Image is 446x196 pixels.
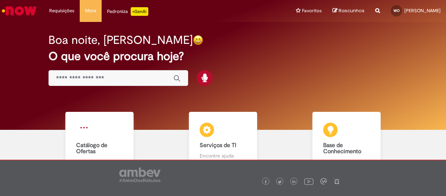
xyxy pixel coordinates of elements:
[285,112,408,173] a: Base de Conhecimento Consulte e aprenda
[193,35,203,45] img: happy-face.png
[394,8,400,13] span: WO
[107,7,148,16] div: Padroniza
[278,180,282,184] img: logo_footer_twitter.png
[320,178,327,184] img: logo_footer_workplace.png
[200,152,247,159] p: Encontre ajuda
[292,180,296,184] img: logo_footer_linkedin.png
[161,112,285,173] a: Serviços de TI Encontre ajuda
[323,159,370,166] p: Consulte e aprenda
[304,177,313,186] img: logo_footer_youtube.png
[339,7,364,14] span: Rascunhos
[49,7,74,14] span: Requisições
[264,180,268,184] img: logo_footer_facebook.png
[1,4,38,18] img: ServiceNow
[76,159,123,166] p: Abra uma solicitação
[200,142,236,149] b: Serviços de TI
[48,34,193,46] h2: Boa noite, [PERSON_NAME]
[119,168,161,182] img: logo_footer_ambev_rotulo_gray.png
[404,8,441,14] span: [PERSON_NAME]
[302,7,322,14] span: Favoritos
[323,142,361,155] b: Base de Conhecimento
[333,8,364,14] a: Rascunhos
[334,178,340,184] img: logo_footer_naosei.png
[76,142,107,155] b: Catálogo de Ofertas
[38,112,161,173] a: Catálogo de Ofertas Abra uma solicitação
[85,7,96,14] span: More
[48,50,397,63] h2: O que você procura hoje?
[131,7,148,16] p: +GenAi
